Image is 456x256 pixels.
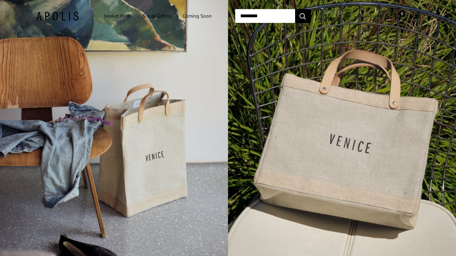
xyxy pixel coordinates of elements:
[142,12,172,20] a: Group Gifting
[295,9,311,23] button: Search
[399,10,405,17] span: 0
[183,12,212,20] a: Coming Soon
[323,16,340,23] span: USD $
[323,14,346,25] button: USD $
[104,12,131,20] a: Market Bags
[235,9,295,23] input: Search...
[360,12,382,20] a: My Account
[323,8,346,16] span: Currency
[393,11,420,21] a: 0 Cart
[36,12,79,21] img: Apolis
[409,13,420,19] span: Cart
